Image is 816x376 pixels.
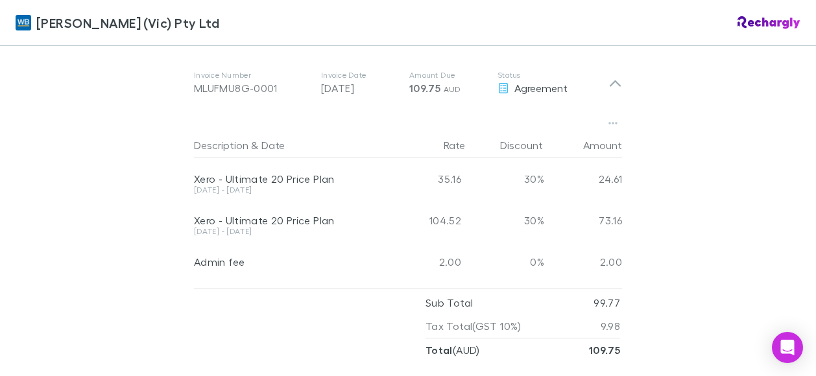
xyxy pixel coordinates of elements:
[194,186,383,194] div: [DATE] - [DATE]
[426,344,453,357] strong: Total
[36,13,219,32] span: [PERSON_NAME] (Vic) Pty Ltd
[184,57,632,109] div: Invoice NumberMLUFMU8G-0001Invoice Date[DATE]Amount Due109.75 AUDStatusAgreement
[389,200,466,241] div: 104.52
[389,158,466,200] div: 35.16
[738,16,800,29] img: Rechargly Logo
[466,241,544,283] div: 0%
[544,158,622,200] div: 24.61
[594,291,620,314] p: 99.77
[194,255,383,268] div: Admin fee
[409,82,440,95] span: 109.75
[544,200,622,241] div: 73.16
[194,70,311,80] p: Invoice Number
[514,82,568,94] span: Agreement
[772,332,803,363] div: Open Intercom Messenger
[16,15,31,30] img: William Buck (Vic) Pty Ltd's Logo
[589,344,620,357] strong: 109.75
[544,241,622,283] div: 2.00
[601,314,620,338] p: 9.98
[194,228,383,235] div: [DATE] - [DATE]
[466,158,544,200] div: 30%
[261,132,285,158] button: Date
[194,172,383,185] div: Xero - Ultimate 20 Price Plan
[321,80,399,96] p: [DATE]
[466,200,544,241] div: 30%
[444,84,461,94] span: AUD
[409,70,487,80] p: Amount Due
[194,214,383,227] div: Xero - Ultimate 20 Price Plan
[426,314,522,338] p: Tax Total (GST 10%)
[321,70,399,80] p: Invoice Date
[426,338,480,362] p: ( AUD )
[194,80,311,96] div: MLUFMU8G-0001
[426,291,473,314] p: Sub Total
[194,132,248,158] button: Description
[194,132,383,158] div: &
[389,241,466,283] div: 2.00
[498,70,608,80] p: Status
